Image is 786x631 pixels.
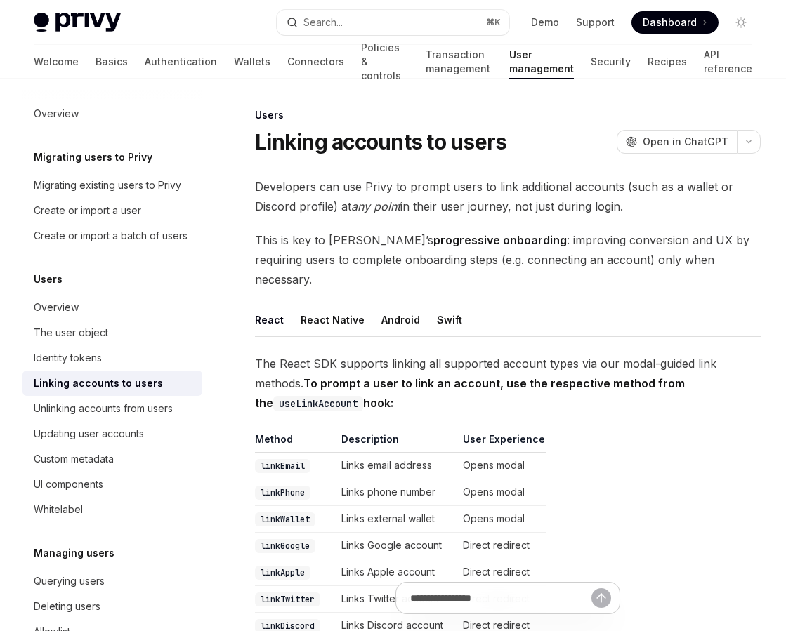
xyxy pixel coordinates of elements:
[34,149,152,166] h5: Migrating users to Privy
[22,320,202,345] a: The user object
[643,15,697,29] span: Dashboard
[457,533,546,559] td: Direct redirect
[255,303,284,336] div: React
[22,223,202,248] a: Create or import a batch of users
[255,486,310,500] code: linkPhone
[255,566,310,580] code: linkApple
[336,559,457,586] td: Links Apple account
[255,539,315,553] code: linkGoogle
[34,400,173,417] div: Unlinking accounts from users
[145,45,217,79] a: Authentication
[576,15,615,29] a: Support
[255,432,336,453] th: Method
[34,13,121,32] img: light logo
[22,421,202,446] a: Updating user accounts
[381,303,420,336] div: Android
[361,45,409,79] a: Policies & controls
[34,598,100,615] div: Deleting users
[234,45,270,79] a: Wallets
[336,479,457,506] td: Links phone number
[34,271,63,288] h5: Users
[22,569,202,594] a: Querying users
[255,108,761,122] div: Users
[22,371,202,396] a: Linking accounts to users
[34,573,105,590] div: Querying users
[303,14,343,31] div: Search...
[34,425,144,442] div: Updating user accounts
[34,324,108,341] div: The user object
[730,11,752,34] button: Toggle dark mode
[631,11,719,34] a: Dashboard
[22,472,202,497] a: UI components
[34,299,79,316] div: Overview
[336,453,457,479] td: Links email address
[34,177,181,194] div: Migrating existing users to Privy
[22,594,202,619] a: Deleting users
[34,476,103,493] div: UI components
[301,303,365,336] div: React Native
[273,396,363,411] code: useLinkAccount
[34,202,141,219] div: Create or import a user
[336,533,457,559] td: Links Google account
[22,497,202,522] a: Whitelabel
[34,105,79,122] div: Overview
[410,583,591,613] input: Ask a question...
[22,198,202,223] a: Create or import a user
[255,177,761,216] span: Developers can use Privy to prompt users to link additional accounts (such as a wallet or Discord...
[22,446,202,472] a: Custom metadata
[255,354,761,413] span: The React SDK supports linking all supported account types via our modal-guided link methods.
[22,345,202,371] a: Identity tokens
[22,396,202,421] a: Unlinking accounts from users
[351,199,400,213] em: any point
[457,432,546,453] th: User Experience
[591,588,611,608] button: Send message
[22,173,202,198] a: Migrating existing users to Privy
[457,479,546,506] td: Opens modal
[509,45,574,79] a: User management
[255,230,761,289] span: This is key to [PERSON_NAME]’s : improving conversion and UX by requiring users to complete onboa...
[34,451,114,467] div: Custom metadata
[34,45,79,79] a: Welcome
[336,432,457,453] th: Description
[34,227,188,244] div: Create or import a batch of users
[34,350,102,366] div: Identity tokens
[457,559,546,586] td: Direct redirect
[34,375,163,392] div: Linking accounts to users
[433,233,567,247] strong: progressive onboarding
[22,295,202,320] a: Overview
[643,135,728,149] span: Open in ChatGPT
[591,45,631,79] a: Security
[437,303,462,336] div: Swift
[255,512,315,526] code: linkWallet
[34,545,114,562] h5: Managing users
[255,376,685,410] strong: To prompt a user to link an account, use the respective method from the hook:
[255,129,506,154] h1: Linking accounts to users
[457,453,546,479] td: Opens modal
[336,506,457,533] td: Links external wallet
[648,45,687,79] a: Recipes
[96,45,128,79] a: Basics
[617,130,737,154] button: Open in ChatGPT
[531,15,559,29] a: Demo
[486,17,501,28] span: ⌘ K
[34,501,83,518] div: Whitelabel
[255,459,310,473] code: linkEmail
[277,10,509,35] button: Open search
[704,45,752,79] a: API reference
[426,45,492,79] a: Transaction management
[287,45,344,79] a: Connectors
[457,506,546,533] td: Opens modal
[22,101,202,126] a: Overview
